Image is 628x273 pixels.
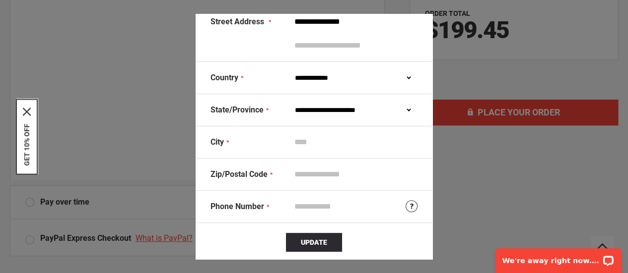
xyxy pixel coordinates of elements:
span: State/Province [210,105,264,114]
span: Phone Number [210,202,264,211]
span: City [210,137,224,147]
svg: close icon [23,108,31,115]
span: Zip/Postal Code [210,169,268,179]
span: Update [301,238,327,246]
iframe: LiveChat chat widget [488,242,628,273]
button: GET 10% OFF [23,123,31,165]
span: Country [210,73,238,82]
span: Street Address [210,17,264,26]
button: Close [23,108,31,115]
button: Update [286,233,342,252]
